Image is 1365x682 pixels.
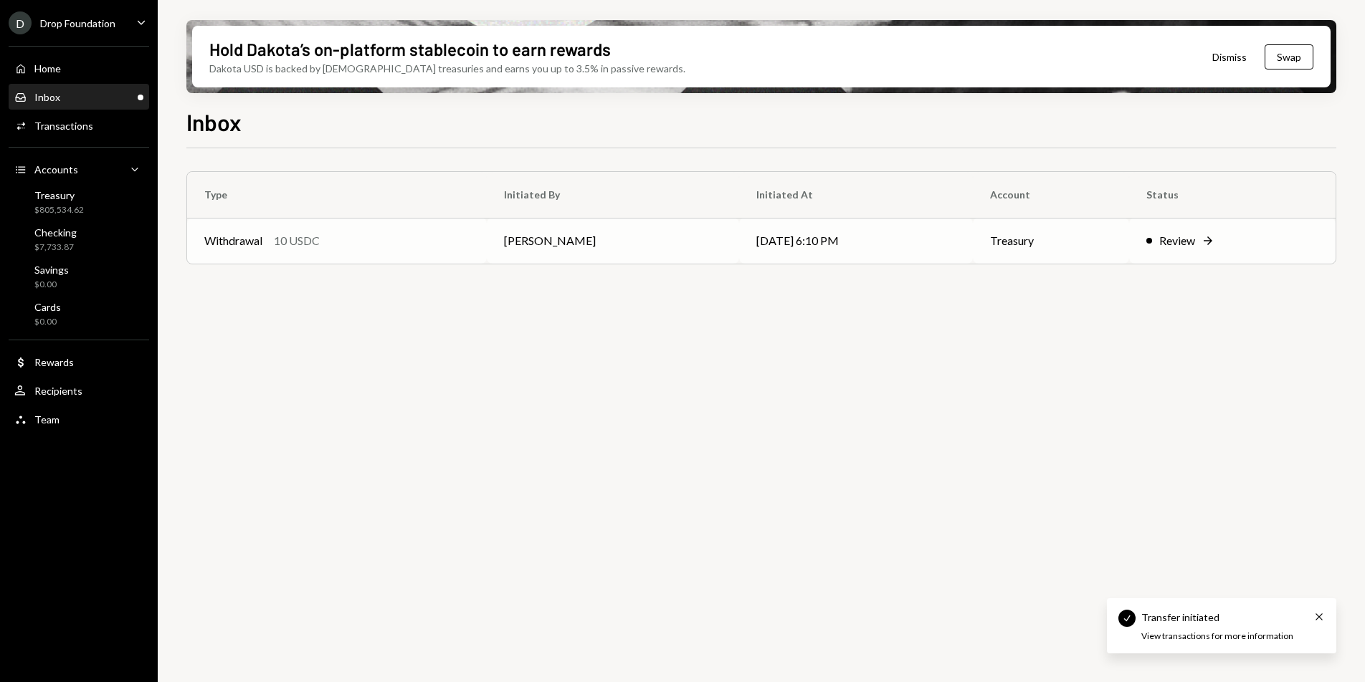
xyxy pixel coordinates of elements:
div: $7,733.87 [34,241,77,254]
a: Inbox [9,84,149,110]
div: $0.00 [34,279,69,291]
div: View transactions for more information [1141,630,1293,643]
td: [PERSON_NAME] [487,218,739,264]
a: Treasury$805,534.62 [9,185,149,219]
div: Accounts [34,163,78,176]
div: Savings [34,264,69,276]
div: Drop Foundation [40,17,115,29]
th: Status [1129,172,1336,218]
div: Home [34,62,61,75]
h1: Inbox [186,107,242,136]
div: Inbox [34,91,60,103]
div: $805,534.62 [34,204,84,216]
a: Home [9,55,149,81]
a: Rewards [9,349,149,375]
td: [DATE] 6:10 PM [739,218,973,264]
div: Review [1159,232,1195,249]
div: Team [34,413,60,426]
th: Account [973,172,1129,218]
div: Withdrawal [204,232,262,249]
div: Treasury [34,189,84,201]
a: Cards$0.00 [9,297,149,331]
div: D [9,11,32,34]
div: Transfer initiated [1141,610,1219,625]
div: Hold Dakota’s on-platform stablecoin to earn rewards [209,37,611,61]
a: Savings$0.00 [9,259,149,294]
div: 10 USDC [274,232,320,249]
td: Treasury [973,218,1129,264]
div: Dakota USD is backed by [DEMOGRAPHIC_DATA] treasuries and earns you up to 3.5% in passive rewards. [209,61,685,76]
th: Type [187,172,487,218]
th: Initiated By [487,172,739,218]
a: Team [9,406,149,432]
div: Checking [34,226,77,239]
a: Recipients [9,378,149,403]
th: Initiated At [739,172,973,218]
div: Transactions [34,120,93,132]
a: Accounts [9,156,149,182]
a: Transactions [9,112,149,138]
div: Rewards [34,356,74,368]
button: Swap [1265,44,1313,69]
button: Dismiss [1194,40,1265,74]
div: Recipients [34,385,82,397]
a: Checking$7,733.87 [9,222,149,256]
div: $0.00 [34,316,61,328]
div: Cards [34,301,61,313]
